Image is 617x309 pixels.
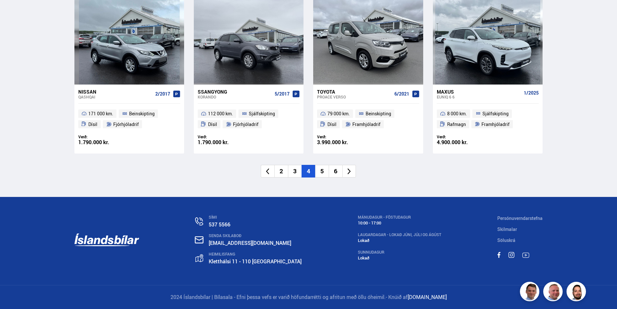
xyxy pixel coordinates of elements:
span: Sjálfskipting [249,110,275,118]
span: 1/2025 [524,90,539,96]
span: Sjálfskipting [482,110,509,118]
a: Toyota Proace VERSO 6/2021 79 000 km. Beinskipting Dísil Framhjóladrif Verð: 3.990.000 kr. [313,85,423,154]
span: Dísil [88,120,97,128]
div: 1.790.000 kr. [198,140,249,145]
span: 112 000 km. [208,110,233,118]
div: 4.900.000 kr. [437,140,488,145]
img: gp4YpyYFnEr45R34.svg [195,254,203,262]
span: 6/2021 [394,91,409,97]
div: Lokað [358,256,441,260]
span: - Knúið af [386,293,408,301]
img: nHj8e-n-aHgjukTg.svg [195,236,204,244]
a: Ssangyong Korando 5/2017 112 000 km. Sjálfskipting Dísil Fjórhjóladrif Verð: 1.790.000 kr. [194,85,303,154]
a: Nissan Qashqai 2/2017 171 000 km. Beinskipting Dísil Fjórhjóladrif Verð: 1.790.000 kr. [74,85,184,154]
span: Rafmagn [447,120,466,128]
div: SUNNUDAGUR [358,250,441,255]
div: Korando [198,95,272,99]
a: Kletthálsi 11 - 110 [GEOGRAPHIC_DATA] [209,258,302,265]
img: nhp88E3Fdnt1Opn2.png [567,283,587,302]
div: MÁNUDAGUR - FÖSTUDAGUR [358,215,441,220]
div: Verð: [317,134,368,139]
li: 4 [302,165,315,177]
img: FbJEzSuNWCJXmdc-.webp [521,283,540,302]
span: 8 000 km. [447,110,467,118]
a: [EMAIL_ADDRESS][DOMAIN_NAME] [209,239,291,246]
div: 1.790.000 kr. [78,140,129,145]
div: 3.990.000 kr. [317,140,368,145]
img: siFngHWaQ9KaOqBr.png [544,283,564,302]
img: n0V2lOsqF3l1V2iz.svg [195,217,203,225]
li: 3 [288,165,302,177]
div: Qashqai [78,95,153,99]
span: Beinskipting [366,110,391,118]
span: Beinskipting [129,110,155,118]
div: Ssangyong [198,89,272,95]
span: Framhjóladrif [481,120,510,128]
div: Maxus [437,89,521,95]
span: Framhjóladrif [352,120,380,128]
li: 6 [329,165,342,177]
a: [DOMAIN_NAME] [408,293,447,301]
div: HEIMILISFANG [209,252,302,257]
div: Verð: [437,134,488,139]
li: 2 [274,165,288,177]
p: 2024 Íslandsbílar | Bílasala - Efni þessa vefs er varið höfundarrétti og afritun með öllu óheimil. [74,293,543,301]
a: Söluskrá [497,237,515,243]
span: Fjórhjóladrif [113,120,139,128]
div: Lokað [358,238,441,243]
a: 537 5566 [209,221,230,228]
span: 79 000 km. [327,110,350,118]
div: Nissan [78,89,153,95]
span: Dísil [327,120,336,128]
span: 2/2017 [155,91,170,97]
a: Skilmalar [497,226,517,232]
span: Fjórhjóladrif [233,120,259,128]
div: 10:00 - 17:00 [358,221,441,225]
a: Persónuverndarstefna [497,215,543,221]
button: Open LiveChat chat widget [5,3,25,22]
div: SÍMI [209,215,302,220]
a: Maxus Euniq 6 6 1/2025 8 000 km. Sjálfskipting Rafmagn Framhjóladrif Verð: 4.900.000 kr. [433,85,543,154]
div: Proace VERSO [317,95,391,99]
span: 5/2017 [275,91,290,97]
li: 5 [315,165,329,177]
span: 171 000 km. [88,110,113,118]
div: Euniq 6 6 [437,95,521,99]
div: Toyota [317,89,391,95]
div: Verð: [78,134,129,139]
div: SENDA SKILABOÐ [209,234,302,238]
div: Verð: [198,134,249,139]
span: Dísil [208,120,217,128]
div: LAUGARDAGAR - Lokað Júni, Júli og Ágúst [358,233,441,237]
